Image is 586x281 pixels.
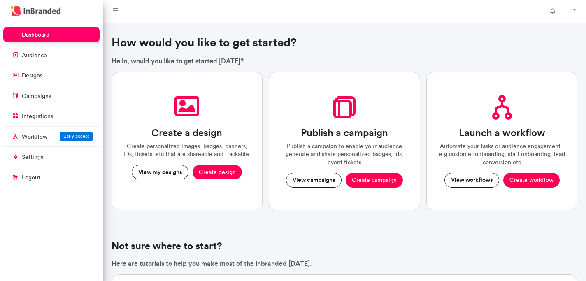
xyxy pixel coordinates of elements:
[112,36,578,50] h3: How would you like to get started?
[301,127,388,139] h3: Publish a campaign
[279,142,410,167] p: Publish a campaign to enable your audience generate and share personalized badges, Ids, event tic...
[286,173,342,188] button: View campaigns
[22,92,51,100] p: campaigns
[112,56,578,65] p: Hello , would you like to get started [DATE]?
[22,112,53,121] p: integrations
[22,51,47,60] p: audience
[9,4,64,18] img: InBranded Logo
[22,72,42,80] p: designs
[122,142,253,158] p: Create personalized images, badges, banners, IDs, tickets, etc that are shareable and trackable.
[22,133,47,141] p: Workflow
[437,142,567,167] p: Automate your tasks or audience engagement . e.g customer onboarding, staff onboarding, lead conv...
[112,240,578,252] h4: Not sure where to start?
[22,153,43,161] p: settings
[132,165,188,180] button: View my designs
[63,133,89,139] span: Early access
[193,165,242,180] button: Create design
[503,173,560,188] button: Create workflow
[22,174,40,182] p: logout
[459,127,545,139] h3: Launch a workflow
[346,173,403,188] button: Create campaign
[22,31,49,39] p: dashboard
[112,259,578,268] p: Here are tutorials to help you make most of the inbranded [DATE].
[444,173,499,188] button: View workflows
[151,127,222,139] h3: Create a design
